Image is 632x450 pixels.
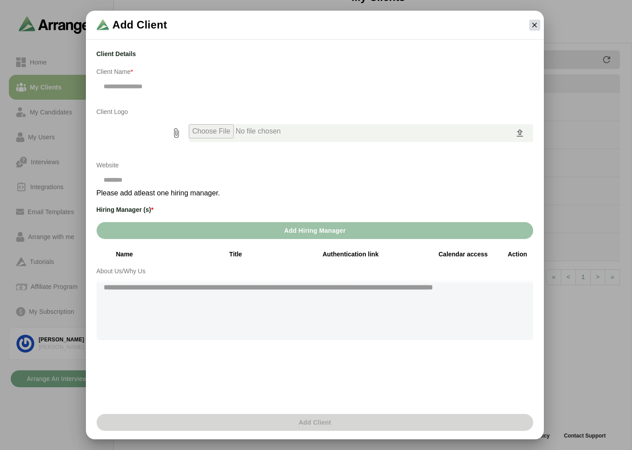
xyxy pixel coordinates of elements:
p: About Us/Why Us [97,266,533,276]
button: Add Hiring Manager [97,222,533,239]
p: Client Name [97,66,533,77]
div: Title [208,250,252,259]
div: Action [502,250,533,259]
h3: Hiring Manager (s) [97,204,533,215]
i: prepended action [171,128,182,138]
span: Add Hiring Manager [284,222,345,239]
p: Please add atleast one hiring manager. [97,189,533,197]
p: Website [97,160,310,170]
div: Calendar access [434,250,492,259]
h3: Client Details [97,49,533,59]
div: Authentication link [312,250,390,259]
p: Client Logo [97,106,533,117]
div: Name [97,250,205,259]
span: Add Client [113,18,167,32]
